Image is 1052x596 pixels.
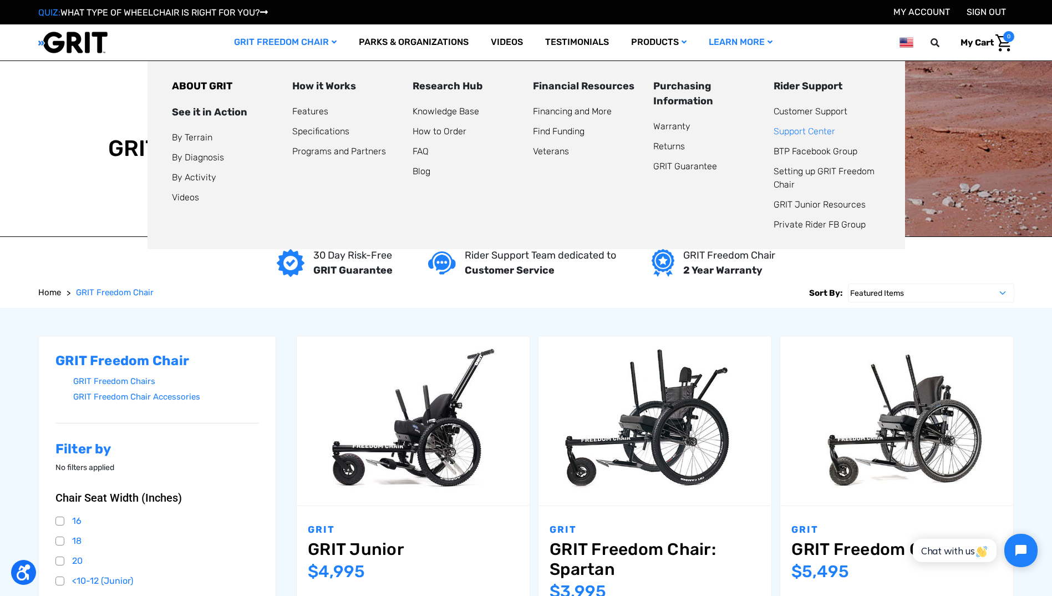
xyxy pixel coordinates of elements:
[73,389,260,405] a: GRIT Freedom Chair Accessories
[683,248,775,263] p: GRIT Freedom Chair
[480,24,534,60] a: Videos
[76,287,154,297] span: GRIT Freedom Chair
[55,462,260,473] p: No filters applied
[308,562,365,582] span: $4,995
[652,249,674,277] img: Year warranty
[653,141,685,151] a: Returns
[172,132,212,143] a: By Terrain
[653,121,690,132] a: Warranty
[774,106,847,117] a: Customer Support
[550,539,760,579] a: GRIT Freedom Chair: Spartan,$3,995.00
[533,106,612,117] a: Financing and More
[55,441,260,457] h2: Filter by
[780,336,1013,506] a: GRIT Freedom Chair: Pro,$5,495.00
[952,31,1014,54] a: Cart with 0 items
[292,126,349,137] a: Specifications
[76,286,154,299] a: GRIT Freedom Chair
[465,264,555,276] strong: Customer Service
[73,373,260,390] a: GRIT Freedom Chairs
[38,7,268,18] a: QUIZ:WHAT TYPE OF WHEELCHAIR IS RIGHT FOR YOU?
[538,336,771,506] a: GRIT Freedom Chair: Spartan,$3,995.00
[55,553,260,569] a: 20
[313,264,393,276] strong: GRIT Guarantee
[774,79,881,94] div: Rider Support
[774,219,866,230] a: Private Rider FB Group
[38,31,108,54] img: GRIT All-Terrain Wheelchair and Mobility Equipment
[55,491,260,504] button: Chair Seat Width (Inches)
[901,524,1047,577] iframe: Tidio Chat
[465,248,616,263] p: Rider Support Team dedicated to
[413,79,520,94] div: Research Hub
[55,353,260,369] h2: GRIT Freedom Chair
[55,533,260,549] a: 18
[297,336,530,506] a: GRIT Junior,$4,995.00
[172,192,199,203] a: Videos
[774,126,835,137] a: Support Center
[774,146,857,156] a: BTP Facebook Group
[620,24,698,60] a: Products
[428,251,456,274] img: Customer service
[308,539,519,559] a: GRIT Junior,$4,995.00
[38,287,61,297] span: Home
[413,126,466,137] a: How to Order
[413,106,479,117] a: Knowledge Base
[653,161,717,171] a: GRIT Guarantee
[55,573,260,589] a: <10-12 (Junior)
[960,37,994,48] span: My Cart
[172,105,279,120] div: See it in Action
[936,31,952,54] input: Search
[1003,31,1014,42] span: 0
[292,106,328,117] a: Features
[995,34,1012,52] img: Cart
[172,80,232,92] a: ABOUT GRIT
[223,24,348,60] a: GRIT Freedom Chair
[538,343,771,498] img: GRIT Freedom Chair: Spartan
[774,166,875,190] a: Setting up GRIT Freedom Chair
[55,491,182,504] span: Chair Seat Width (Inches)
[774,199,866,210] a: GRIT Junior Resources
[698,24,784,60] a: Learn More
[533,126,585,137] a: Find Funding
[38,7,60,18] span: QUIZ:
[413,146,429,156] a: FAQ
[791,539,1002,559] a: GRIT Freedom Chair: Pro,$5,495.00
[791,562,849,582] span: $5,495
[780,343,1013,498] img: GRIT Freedom Chair Pro: the Pro model shown including contoured Invacare Matrx seatback, Spinergy...
[313,248,393,263] p: 30 Day Risk-Free
[550,523,760,537] p: GRIT
[809,284,842,302] label: Sort By:
[172,172,216,183] a: By Activity
[791,523,1002,537] p: GRIT
[108,135,323,162] h1: GRIT Freedom Chair
[292,146,386,156] a: Programs and Partners
[277,249,304,277] img: GRIT Guarantee
[172,152,224,163] a: By Diagnosis
[533,146,569,156] a: Veterans
[899,36,913,49] img: us.png
[55,513,260,529] a: 16
[348,24,480,60] a: Parks & Organizations
[38,286,61,299] a: Home
[893,7,950,17] a: Account
[533,79,640,94] div: Financial Resources
[967,7,1006,17] a: Sign out
[413,166,430,176] a: Blog
[534,24,620,60] a: Testimonials
[653,79,760,109] div: Purchasing Information
[308,523,519,537] p: GRIT
[292,79,399,94] div: How it Works
[297,343,530,498] img: GRIT Junior: GRIT Freedom Chair all terrain wheelchair engineered specifically for kids
[683,264,763,276] strong: 2 Year Warranty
